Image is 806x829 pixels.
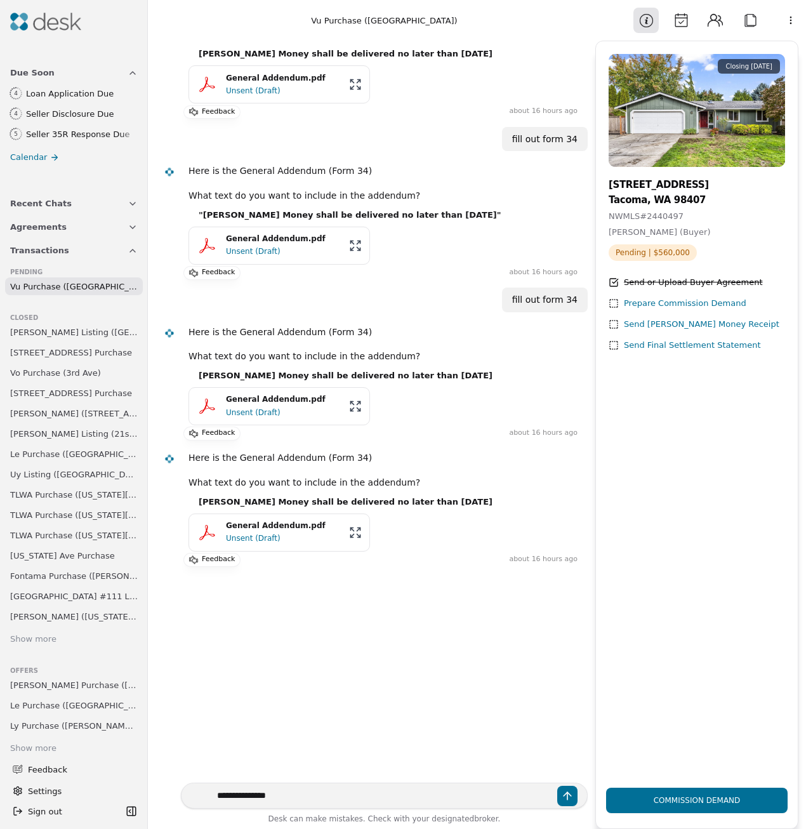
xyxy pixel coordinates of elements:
[14,89,18,98] div: 4
[624,318,779,331] div: Send [PERSON_NAME] Money Receipt
[10,407,138,420] span: [PERSON_NAME] ([STREET_ADDRESS])
[512,132,578,147] div: fill out form 34
[188,349,578,364] p: What text do you want to include in the addendum?
[226,245,341,258] div: Unsent (Draft)
[164,454,175,465] img: Desk
[188,47,578,60] div: [PERSON_NAME] Money shall be delivered no later than [DATE]
[10,549,115,562] span: [US_STATE] Ave Purchase
[609,54,785,167] img: Property
[10,197,72,210] span: Recent Chats
[509,428,578,439] time: about 16 hours ago
[609,177,785,192] div: [STREET_ADDRESS]
[609,192,785,208] div: Tacoma, WA 98407
[188,65,370,103] button: General Addendum.pdfUnsent (Draft)
[10,220,67,234] span: Agreements
[226,72,341,84] div: General Addendum.pdf
[609,210,785,223] div: NWMLS # 2440497
[10,699,138,712] span: Le Purchase ([GEOGRAPHIC_DATA])
[10,244,69,257] span: Transactions
[10,569,138,583] span: Fontama Purchase ([PERSON_NAME][GEOGRAPHIC_DATA])
[10,610,138,623] span: [PERSON_NAME] ([US_STATE][GEOGRAPHIC_DATA])
[188,369,578,382] div: [PERSON_NAME] Money shall be delivered no later than [DATE]
[10,387,132,400] span: [STREET_ADDRESS] Purchase
[202,106,235,119] p: Feedback
[10,427,138,441] span: [PERSON_NAME] Listing (21st Place)
[14,109,18,119] div: 4
[226,532,341,545] div: Unsent (Draft)
[5,758,138,781] button: Feedback
[188,475,578,490] p: What text do you want to include in the addendum?
[10,267,138,277] div: Pending
[188,514,370,552] button: General Addendum.pdfUnsent (Draft)
[188,208,578,222] div: "[PERSON_NAME] Money shall be delivered no later than [DATE]"
[226,394,341,406] div: General Addendum.pdf
[164,328,175,338] img: Desk
[8,801,122,821] button: Sign out
[202,554,235,566] p: Feedback
[226,84,341,97] div: Unsent (Draft)
[181,812,588,829] div: Desk can make mistakes. Check with your broker.
[26,87,137,100] div: Loan Application Due
[10,590,138,603] span: [GEOGRAPHIC_DATA] #111 Listing
[10,448,138,461] span: Le Purchase ([GEOGRAPHIC_DATA])
[10,66,55,79] span: Due Soon
[644,779,751,822] div: Commission Demand
[2,125,142,143] a: 5Seller 35R Response Due
[226,520,341,532] div: General Addendum.pdf
[10,488,138,501] span: TLWA Purchase ([US_STATE][GEOGRAPHIC_DATA])
[10,150,47,164] span: Calendar
[3,148,145,166] a: Calendar
[26,128,137,141] div: Seller 35R Response Due
[188,451,578,465] div: Here is the General Addendum (Form 34)
[624,276,763,289] div: Send or Upload Buyer Agreement
[10,13,81,30] img: Desk
[202,427,235,440] p: Feedback
[3,192,145,215] button: Recent Chats
[164,167,175,178] img: Desk
[188,189,578,203] p: What text do you want to include in the addendum?
[10,633,56,646] div: Show more
[509,554,578,565] time: about 16 hours ago
[202,267,235,279] p: Feedback
[512,293,578,307] div: fill out form 34
[188,164,578,178] div: Here is the General Addendum (Form 34)
[3,239,145,262] button: Transactions
[557,786,578,806] button: Send message
[3,215,145,239] button: Agreements
[3,61,145,84] button: Due Soon
[188,325,578,340] div: Here is the General Addendum (Form 34)
[10,719,138,733] span: Ly Purchase ([PERSON_NAME][GEOGRAPHIC_DATA])
[10,366,101,380] span: Vo Purchase (3rd Ave)
[2,84,142,102] a: 4Loan Application Due
[28,785,62,798] span: Settings
[624,339,761,352] div: Send Final Settlement Statement
[226,233,341,245] div: General Addendum.pdf
[10,679,138,692] span: [PERSON_NAME] Purchase ([GEOGRAPHIC_DATA])
[609,227,710,237] span: [PERSON_NAME] (Buyer)
[10,326,138,339] span: [PERSON_NAME] Listing ([GEOGRAPHIC_DATA])
[28,763,130,776] span: Feedback
[718,59,780,74] div: Closing [DATE]
[188,227,370,265] button: General Addendum.pdfUnsent (Draft)
[10,346,132,359] span: [STREET_ADDRESS] Purchase
[10,529,138,542] span: TLWA Purchase ([US_STATE][GEOGRAPHIC_DATA])
[10,666,138,676] div: Offers
[432,814,474,823] span: designated
[311,14,457,27] div: Vu Purchase ([GEOGRAPHIC_DATA])
[8,781,140,801] button: Settings
[10,280,138,293] span: Vu Purchase ([GEOGRAPHIC_DATA])
[14,129,18,139] div: 5
[28,805,62,818] span: Sign out
[181,783,588,809] textarea: Write your prompt here
[609,244,697,261] span: Pending | $560,000
[509,267,578,278] time: about 16 hours ago
[10,742,56,755] div: Show more
[226,406,341,419] div: Unsent (Draft)
[188,387,370,425] button: General Addendum.pdfUnsent (Draft)
[606,788,788,813] button: Commission Demand
[188,495,578,508] div: [PERSON_NAME] Money shall be delivered no later than [DATE]
[10,313,138,323] div: Closed
[26,107,137,121] div: Seller Disclosure Due
[10,468,138,481] span: Uy Listing ([GEOGRAPHIC_DATA])
[2,105,142,123] a: 4Seller Disclosure Due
